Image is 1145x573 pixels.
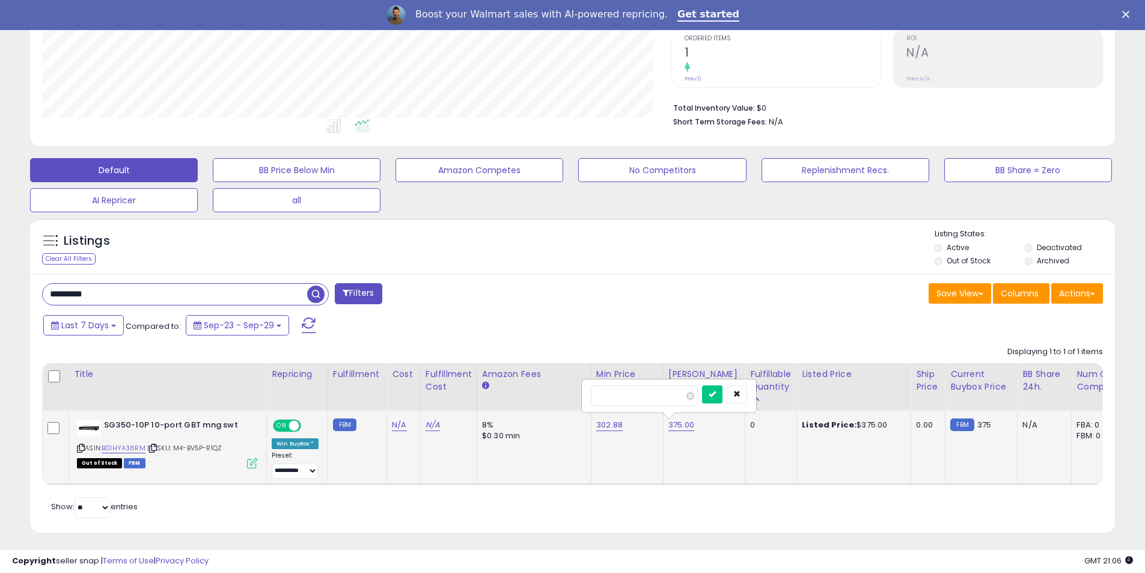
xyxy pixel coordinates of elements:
span: Columns [1001,287,1039,299]
div: 0.00 [916,420,936,431]
div: Num of Comp. [1076,368,1120,393]
button: Last 7 Days [43,315,124,336]
button: AI Repricer [30,188,198,212]
span: Show: entries [51,501,138,512]
span: All listings that are currently out of stock and unavailable for purchase on Amazon [77,458,122,468]
button: all [213,188,380,212]
span: ROI [906,35,1102,42]
button: BB Price Below Min [213,158,380,182]
label: Active [947,242,969,253]
img: 314bxKG5gfL._SL40_.jpg [77,420,101,437]
button: Columns [993,283,1049,304]
button: Sep-23 - Sep-29 [186,315,289,336]
div: Amazon Fees [482,368,586,381]
button: No Competitors [578,158,746,182]
button: Save View [929,283,991,304]
button: Replenishment Recs. [762,158,929,182]
a: 375.00 [668,419,694,431]
h5: Listings [64,233,110,250]
label: Deactivated [1037,242,1082,253]
div: Close [1122,11,1134,18]
small: FBM [333,418,356,431]
div: N/A [1022,420,1062,431]
div: ASIN: [77,420,257,467]
a: Privacy Policy [156,555,209,566]
div: Preset: [272,452,319,479]
h2: N/A [906,46,1102,62]
b: SG350-10P 10-port GBT mng swt [104,420,250,434]
a: 302.88 [596,419,623,431]
div: Cost [392,368,415,381]
a: Terms of Use [103,555,154,566]
div: FBM: 0 [1076,431,1116,441]
div: Fulfillable Quantity [750,368,792,393]
div: FBA: 0 [1076,420,1116,431]
span: | SKU: M4-BV5P-R1QZ [147,443,222,453]
b: Listed Price: [802,419,856,431]
div: Min Price [596,368,658,381]
button: Filters [335,283,382,304]
div: 8% [482,420,582,431]
img: Profile image for Adrian [386,5,406,25]
div: Fulfillment [333,368,382,381]
div: seller snap | | [12,556,209,567]
small: FBM [950,418,974,431]
div: Title [74,368,261,381]
div: BB Share 24h. [1022,368,1066,393]
span: Last 7 Days [61,319,109,331]
button: BB Share = Zero [944,158,1112,182]
div: Win BuyBox * [272,438,319,449]
span: 375 [977,419,991,431]
b: Total Inventory Value: [673,103,755,113]
div: Ship Price [916,368,940,393]
a: N/A [392,419,406,431]
div: 0 [750,420,787,431]
button: Amazon Competes [395,158,563,182]
span: Sep-23 - Sep-29 [204,319,274,331]
b: Short Term Storage Fees: [673,117,767,127]
div: Boost your Walmart sales with AI-powered repricing. [415,8,668,20]
a: B01HYA36RM [102,443,145,453]
a: Get started [677,8,739,22]
span: Ordered Items [685,35,881,42]
a: N/A [426,419,440,431]
label: Archived [1037,256,1069,266]
div: Fulfillment Cost [426,368,472,393]
span: N/A [769,116,783,127]
span: FBM [124,458,145,468]
li: $0 [673,100,1094,114]
div: [PERSON_NAME] [668,368,740,381]
div: $375.00 [802,420,902,431]
div: Listed Price [802,368,906,381]
span: Compared to: [126,320,181,332]
strong: Copyright [12,555,56,566]
small: Amazon Fees. [482,381,489,391]
h2: 1 [685,46,881,62]
small: Prev: 0 [685,75,701,82]
span: OFF [299,421,319,431]
small: Prev: N/A [906,75,930,82]
span: 2025-10-8 21:06 GMT [1084,555,1133,566]
div: Repricing [272,368,323,381]
span: ON [274,421,289,431]
p: Listing States: [935,228,1115,240]
label: Out of Stock [947,256,991,266]
button: Actions [1051,283,1103,304]
div: Clear All Filters [42,253,96,265]
div: Current Buybox Price [950,368,1012,393]
div: Displaying 1 to 1 of 1 items [1007,346,1103,358]
div: $0.30 min [482,431,582,441]
button: Default [30,158,198,182]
